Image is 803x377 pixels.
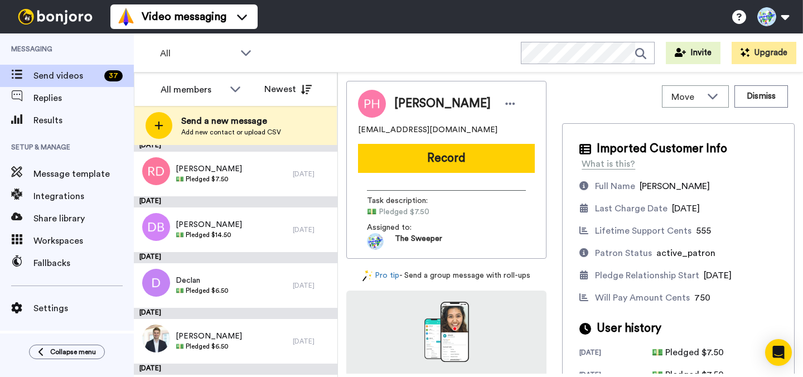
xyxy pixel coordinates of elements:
[293,170,332,178] div: [DATE]
[161,83,224,96] div: All members
[597,141,727,157] span: Imported Customer Info
[595,269,699,282] div: Pledge Relationship Start
[595,291,690,304] div: Will Pay Amount Cents
[134,141,337,152] div: [DATE]
[704,271,732,280] span: [DATE]
[293,281,332,290] div: [DATE]
[595,202,667,215] div: Last Charge Date
[13,9,97,25] img: bj-logo-header-white.svg
[256,78,320,100] button: Newest
[176,275,229,286] span: Declan
[160,47,235,60] span: All
[656,249,715,258] span: active_patron
[33,302,134,315] span: Settings
[33,212,134,225] span: Share library
[176,230,242,239] span: 💵 Pledged $14.50
[346,270,546,282] div: - Send a group message with roll-ups
[176,175,242,183] span: 💵 Pledged $7.50
[367,195,445,206] span: Task description :
[367,206,473,217] span: 💵 Pledged $7.50
[50,347,96,356] span: Collapse menu
[358,90,386,118] img: Image of Paul Hardie
[117,8,135,26] img: vm-color.svg
[134,252,337,263] div: [DATE]
[582,157,635,171] div: What is this?
[29,345,105,359] button: Collapse menu
[671,90,702,104] span: Move
[176,286,229,295] span: 💵 Pledged $6.50
[424,302,469,362] img: download
[104,70,123,81] div: 37
[765,339,792,366] div: Open Intercom Messenger
[142,213,170,241] img: db.png
[176,342,242,351] span: 💵 Pledged $6.50
[732,42,796,64] button: Upgrade
[142,325,170,352] img: 96cd33a8-5578-47c4-8d21-317901c40146.jpg
[696,226,711,235] span: 555
[33,69,100,83] span: Send videos
[33,91,134,105] span: Replies
[181,128,281,137] span: Add new contact or upload CSV
[33,190,134,203] span: Integrations
[142,157,170,185] img: rd.png
[33,234,134,248] span: Workspaces
[640,182,710,191] span: [PERSON_NAME]
[33,114,134,127] span: Results
[652,346,724,359] div: 💵 Pledged $7.50
[142,9,226,25] span: Video messaging
[595,224,691,238] div: Lifetime Support Cents
[595,246,652,260] div: Patron Status
[362,270,399,282] a: Pro tip
[293,225,332,234] div: [DATE]
[134,196,337,207] div: [DATE]
[176,331,242,342] span: [PERSON_NAME]
[358,124,497,136] span: [EMAIL_ADDRESS][DOMAIN_NAME]
[579,348,652,359] div: [DATE]
[672,204,700,213] span: [DATE]
[367,233,384,250] img: ACg8ocKrHAgtHPVrWWVtCKY9i_vP57THJoud_-CuW-mM279JsaGiiQ6N=s96-c
[395,233,442,250] span: The Sweeper
[134,364,337,375] div: [DATE]
[134,308,337,319] div: [DATE]
[666,42,720,64] button: Invite
[597,320,661,337] span: User history
[734,85,788,108] button: Dismiss
[176,163,242,175] span: [PERSON_NAME]
[394,95,491,112] span: [PERSON_NAME]
[33,167,134,181] span: Message template
[358,144,535,173] button: Record
[595,180,635,193] div: Full Name
[142,269,170,297] img: d.png
[694,293,710,302] span: 750
[293,337,332,346] div: [DATE]
[362,270,373,282] img: magic-wand.svg
[181,114,281,128] span: Send a new message
[176,219,242,230] span: [PERSON_NAME]
[33,257,134,270] span: Fallbacks
[367,222,445,233] span: Assigned to:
